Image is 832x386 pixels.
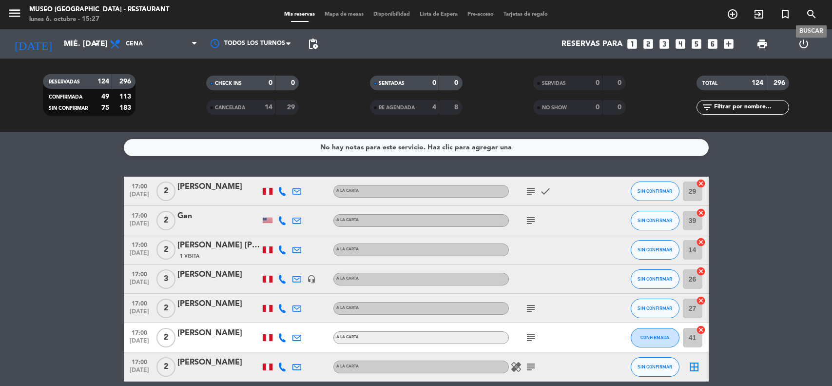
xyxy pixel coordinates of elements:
[127,338,152,349] span: [DATE]
[702,81,717,86] span: TOTAL
[596,80,600,86] strong: 0
[542,81,566,86] span: SERVIDAS
[631,299,679,318] button: SIN CONFIRMAR
[307,38,319,50] span: pending_actions
[713,102,789,113] input: Filtrar por nombre...
[127,308,152,320] span: [DATE]
[753,8,765,20] i: exit_to_app
[696,325,706,335] i: cancel
[779,8,791,20] i: turned_in_not
[336,306,359,310] span: A la carta
[696,208,706,218] i: cancel
[618,80,623,86] strong: 0
[127,239,152,250] span: 17:00
[463,12,499,17] span: Pre-acceso
[177,356,260,369] div: [PERSON_NAME]
[706,38,719,50] i: looks_6
[542,105,567,110] span: NO SHOW
[696,266,706,276] i: cancel
[525,303,537,314] i: subject
[336,365,359,368] span: A la carta
[525,215,537,226] i: subject
[774,80,787,86] strong: 296
[127,279,152,290] span: [DATE]
[7,6,22,20] i: menu
[156,299,175,318] span: 2
[320,12,368,17] span: Mapa de mesas
[752,80,763,86] strong: 124
[454,104,460,111] strong: 8
[320,142,512,153] div: No hay notas para este servicio. Haz clic para agregar una
[783,29,825,59] div: LOG OUT
[638,276,672,282] span: SIN CONFIRMAR
[642,38,655,50] i: looks_two
[336,335,359,339] span: A la carta
[638,247,672,252] span: SIN CONFIRMAR
[97,78,109,85] strong: 124
[215,81,242,86] span: CHECK INS
[101,104,109,111] strong: 75
[454,80,460,86] strong: 0
[525,361,537,373] i: subject
[638,305,672,311] span: SIN CONFIRMAR
[727,8,738,20] i: add_circle_outline
[432,80,436,86] strong: 0
[696,237,706,247] i: cancel
[379,81,405,86] span: SENTADAS
[618,104,623,111] strong: 0
[119,78,133,85] strong: 296
[674,38,687,50] i: looks_4
[696,179,706,188] i: cancel
[688,361,700,373] i: border_all
[638,218,672,223] span: SIN CONFIRMAR
[291,80,297,86] strong: 0
[127,356,152,367] span: 17:00
[798,38,810,50] i: power_settings_new
[806,8,817,20] i: search
[756,38,768,50] span: print
[156,211,175,230] span: 2
[510,361,522,373] i: healing
[156,357,175,377] span: 2
[7,33,59,55] i: [DATE]
[127,367,152,378] span: [DATE]
[596,104,600,111] strong: 0
[127,221,152,232] span: [DATE]
[156,269,175,289] span: 3
[631,357,679,377] button: SIN CONFIRMAR
[631,240,679,260] button: SIN CONFIRMAR
[658,38,671,50] i: looks_3
[269,80,272,86] strong: 0
[336,277,359,281] span: A la carta
[540,185,551,197] i: check
[336,247,359,251] span: A la carta
[127,297,152,308] span: 17:00
[127,191,152,203] span: [DATE]
[336,189,359,193] span: A la carta
[177,298,260,310] div: [PERSON_NAME]
[29,15,169,24] div: lunes 6. octubre - 15:27
[180,252,199,260] span: 1 Visita
[525,332,537,344] i: subject
[127,250,152,261] span: [DATE]
[415,12,463,17] span: Lista de Espera
[49,80,80,84] span: RESERVADAS
[640,335,669,340] span: CONFIRMADA
[215,105,245,110] span: CANCELADA
[177,327,260,340] div: [PERSON_NAME]
[29,5,169,15] div: Museo [GEOGRAPHIC_DATA] - Restaurant
[626,38,639,50] i: looks_one
[101,93,109,100] strong: 49
[287,104,297,111] strong: 29
[279,12,320,17] span: Mis reservas
[638,188,672,194] span: SIN CONFIRMAR
[722,38,735,50] i: add_box
[796,25,827,38] div: BUSCAR
[701,102,713,113] i: filter_list
[631,182,679,201] button: SIN CONFIRMAR
[156,182,175,201] span: 2
[368,12,415,17] span: Disponibilidad
[690,38,703,50] i: looks_5
[119,93,133,100] strong: 113
[177,181,260,193] div: [PERSON_NAME]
